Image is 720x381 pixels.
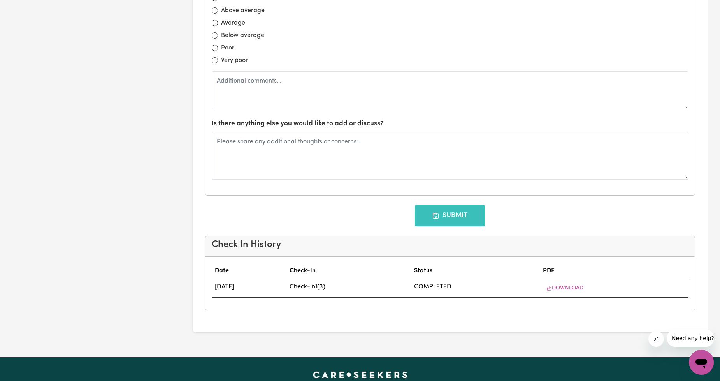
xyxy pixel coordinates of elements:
iframe: Message from company [667,330,714,347]
iframe: Close message [648,331,664,347]
th: Status [411,263,540,279]
label: Is there anything else you would like to add or discuss? [212,119,384,129]
th: Check-In [286,263,411,279]
span: Need any help? [5,5,47,12]
label: Very poor [221,56,248,65]
button: Submit [415,205,485,226]
button: Download [543,282,587,294]
td: [DATE] [212,279,286,298]
iframe: Button to launch messaging window [689,350,714,375]
th: Date [212,263,286,279]
label: Above average [221,6,265,15]
td: Check-In 1 ( 3 ) [286,279,411,298]
h4: Check In History [212,239,689,250]
label: Below average [221,31,264,40]
th: PDF [540,263,688,279]
a: Careseekers home page [313,371,407,377]
label: Average [221,18,245,28]
td: COMPLETED [411,279,540,298]
label: Poor [221,43,234,53]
